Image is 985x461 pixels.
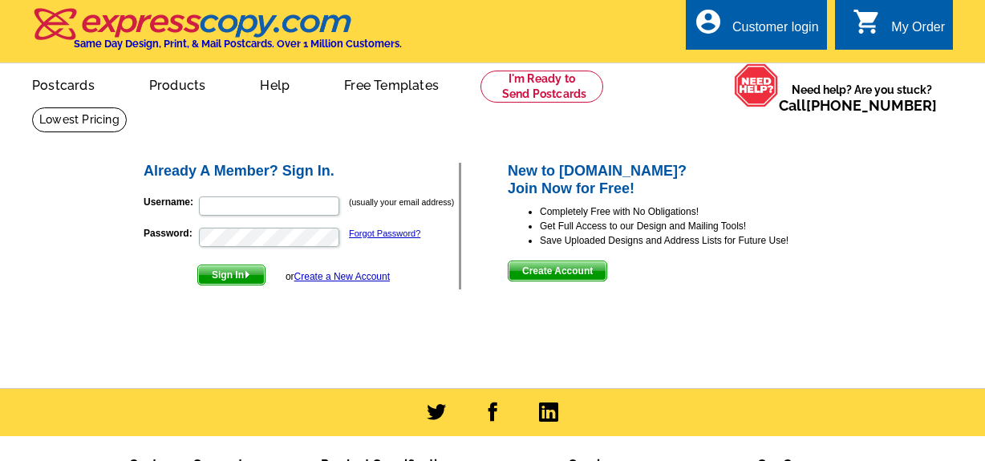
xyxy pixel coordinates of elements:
span: Create Account [509,261,606,281]
a: Free Templates [318,65,464,103]
button: Sign In [197,265,266,285]
div: or [286,269,390,284]
h2: Already A Member? Sign In. [144,163,459,180]
i: shopping_cart [853,7,882,36]
div: My Order [891,20,945,42]
label: Password: [144,226,197,241]
span: Sign In [198,265,265,285]
a: Create a New Account [294,271,390,282]
a: Help [234,65,315,103]
div: Customer login [732,20,819,42]
li: Save Uploaded Designs and Address Lists for Future Use! [540,233,844,248]
small: (usually your email address) [349,197,454,207]
h2: New to [DOMAIN_NAME]? Join Now for Free! [508,163,844,197]
a: Same Day Design, Print, & Mail Postcards. Over 1 Million Customers. [32,19,402,50]
img: help [734,63,779,107]
a: Forgot Password? [349,228,420,238]
span: Call [779,97,937,114]
label: Username: [144,195,197,209]
h4: Same Day Design, Print, & Mail Postcards. Over 1 Million Customers. [74,38,402,50]
a: Postcards [6,65,120,103]
li: Completely Free with No Obligations! [540,204,844,219]
span: Need help? Are you stuck? [779,82,945,114]
img: button-next-arrow-white.png [244,271,251,278]
button: Create Account [508,261,607,281]
a: account_circle Customer login [694,18,819,38]
li: Get Full Access to our Design and Mailing Tools! [540,219,844,233]
a: Products [124,65,232,103]
i: account_circle [694,7,723,36]
a: [PHONE_NUMBER] [806,97,937,114]
a: shopping_cart My Order [853,18,945,38]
